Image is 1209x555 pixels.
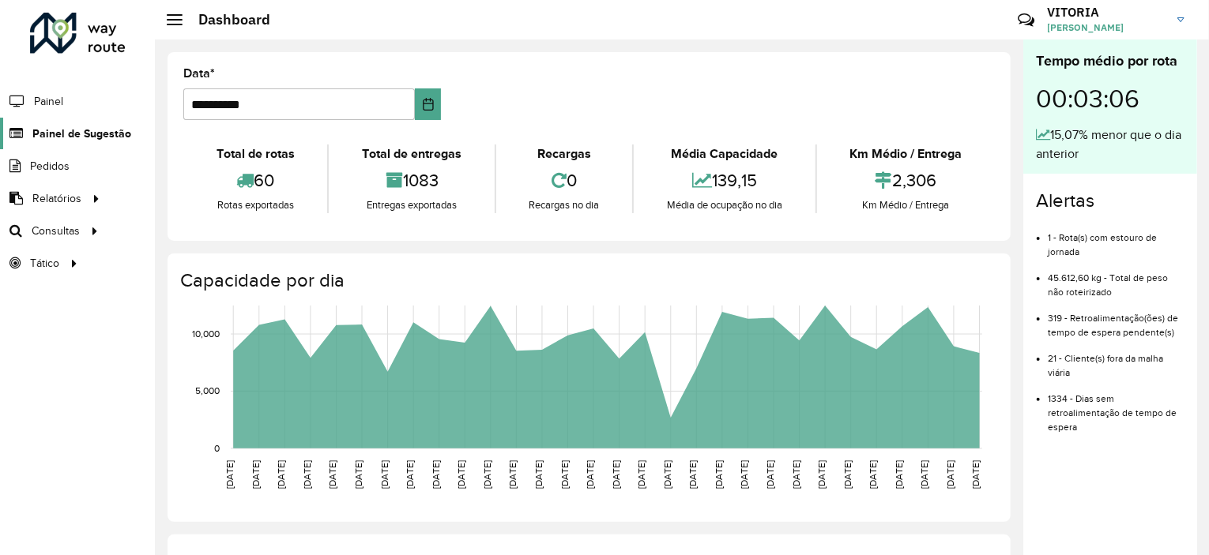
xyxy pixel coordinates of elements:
[791,460,801,489] text: [DATE]
[1048,380,1185,434] li: 1334 - Dias sem retroalimentação de tempo de espera
[585,460,595,489] text: [DATE]
[30,158,70,174] span: Pedidos
[662,460,672,489] text: [DATE]
[821,163,991,197] div: 2,306
[533,460,544,489] text: [DATE]
[353,460,363,489] text: [DATE]
[1047,5,1166,20] h3: VITORIA
[611,460,621,489] text: [DATE]
[431,460,441,489] text: [DATE]
[687,460,698,489] text: [DATE]
[276,460,286,489] text: [DATE]
[868,460,878,489] text: [DATE]
[1009,3,1043,37] a: Contato Rápido
[500,197,628,213] div: Recargas no dia
[636,460,646,489] text: [DATE]
[333,163,490,197] div: 1083
[1036,51,1185,72] div: Tempo médio por rota
[302,460,312,489] text: [DATE]
[250,460,261,489] text: [DATE]
[415,88,442,120] button: Choose Date
[333,197,490,213] div: Entregas exportadas
[638,144,811,163] div: Média Capacidade
[821,197,991,213] div: Km Médio / Entrega
[32,190,81,207] span: Relatórios
[328,460,338,489] text: [DATE]
[34,93,63,110] span: Painel
[180,269,995,292] h4: Capacidade por dia
[333,144,490,163] div: Total de entregas
[714,460,724,489] text: [DATE]
[740,460,750,489] text: [DATE]
[559,460,570,489] text: [DATE]
[379,460,390,489] text: [DATE]
[945,460,955,489] text: [DATE]
[32,126,131,142] span: Painel de Sugestão
[1036,72,1185,126] div: 00:03:06
[1036,126,1185,163] div: 15,07% menor que o dia anterior
[456,460,466,489] text: [DATE]
[187,197,323,213] div: Rotas exportadas
[195,386,220,396] text: 5,000
[500,144,628,163] div: Recargas
[183,64,215,83] label: Data
[920,460,930,489] text: [DATE]
[1048,299,1185,339] li: 319 - Retroalimentação(ões) de tempo de espera pendente(s)
[1048,259,1185,299] li: 45.612,60 kg - Total de peso não roteirizado
[1047,21,1166,35] span: [PERSON_NAME]
[1048,339,1185,380] li: 21 - Cliente(s) fora da malha viária
[816,460,827,489] text: [DATE]
[500,163,628,197] div: 0
[821,144,991,163] div: Km Médio / Entrega
[842,460,853,489] text: [DATE]
[214,443,220,453] text: 0
[30,255,59,272] span: Tático
[192,328,220,339] text: 10,000
[1036,189,1185,212] h4: Alertas
[32,223,80,239] span: Consultas
[405,460,415,489] text: [DATE]
[508,460,518,489] text: [DATE]
[187,144,323,163] div: Total de rotas
[224,460,235,489] text: [DATE]
[638,197,811,213] div: Média de ocupação no dia
[638,163,811,197] div: 139,15
[1048,219,1185,259] li: 1 - Rota(s) com estouro de jornada
[971,460,981,489] text: [DATE]
[894,460,904,489] text: [DATE]
[187,163,323,197] div: 60
[183,11,270,28] h2: Dashboard
[482,460,492,489] text: [DATE]
[765,460,775,489] text: [DATE]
